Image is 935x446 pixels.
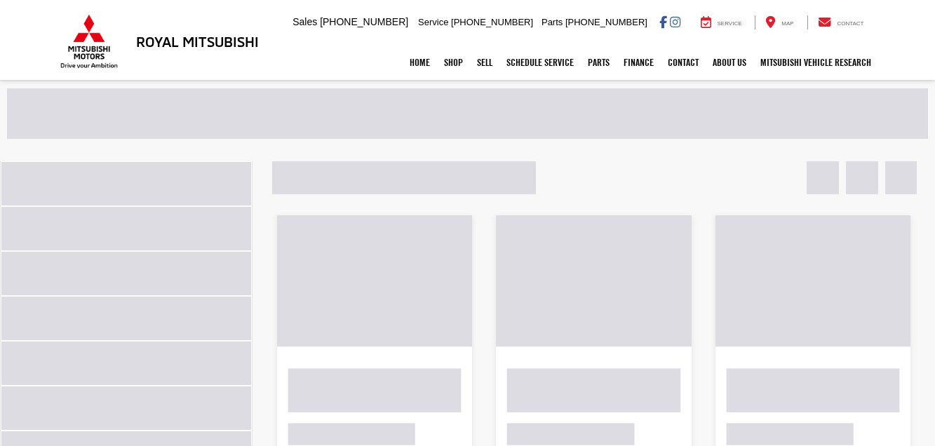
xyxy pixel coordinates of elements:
[58,14,121,69] img: Mitsubishi
[781,20,793,27] span: Map
[670,16,680,27] a: Instagram: Click to visit our Instagram page
[292,16,317,27] span: Sales
[753,45,878,80] a: Mitsubishi Vehicle Research
[499,45,581,80] a: Schedule Service: Opens in a new tab
[755,15,804,29] a: Map
[136,34,259,49] h3: Royal Mitsubishi
[418,17,448,27] span: Service
[470,45,499,80] a: Sell
[617,45,661,80] a: Finance
[706,45,753,80] a: About Us
[437,45,470,80] a: Shop
[542,17,563,27] span: Parts
[403,45,437,80] a: Home
[659,16,667,27] a: Facebook: Click to visit our Facebook page
[837,20,863,27] span: Contact
[690,15,753,29] a: Service
[661,45,706,80] a: Contact
[320,16,408,27] span: [PHONE_NUMBER]
[565,17,647,27] span: [PHONE_NUMBER]
[581,45,617,80] a: Parts: Opens in a new tab
[718,20,742,27] span: Service
[451,17,533,27] span: [PHONE_NUMBER]
[807,15,875,29] a: Contact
